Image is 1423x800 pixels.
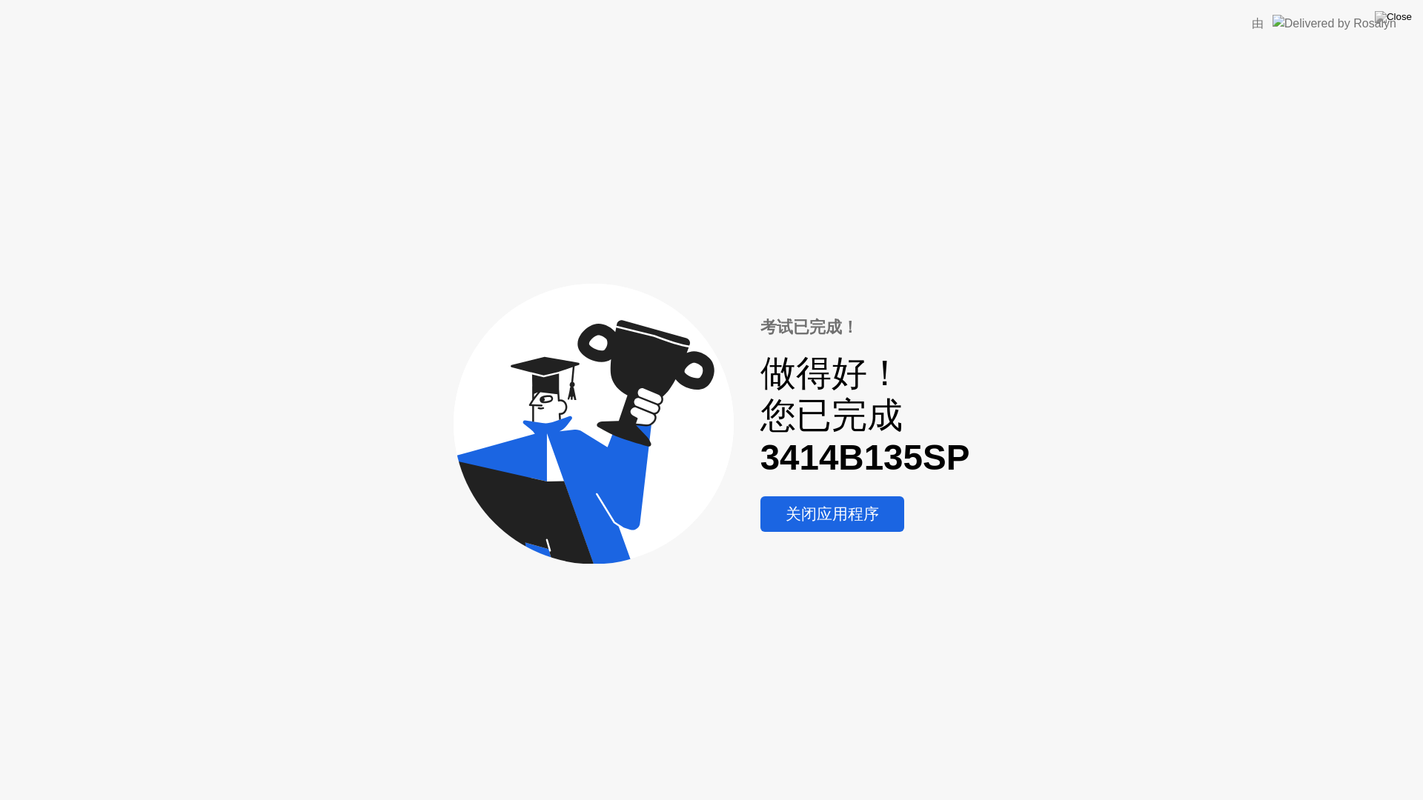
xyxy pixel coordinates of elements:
[1252,15,1264,33] div: 由
[760,352,970,479] div: 做得好！ 您已完成
[1273,15,1396,32] img: Delivered by Rosalyn
[760,316,970,339] div: 考试已完成！
[765,503,900,524] div: 关闭应用程序
[760,438,970,477] b: 3414B135SP
[760,496,904,532] button: 关闭应用程序
[1375,11,1412,23] img: Close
